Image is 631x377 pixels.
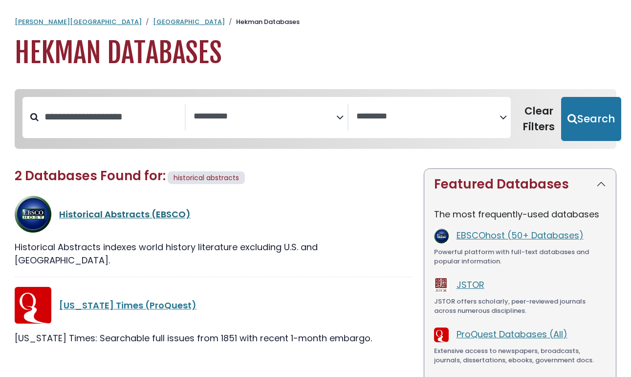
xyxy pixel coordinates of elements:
span: historical abstracts [174,173,239,183]
a: [US_STATE] Times (ProQuest) [59,299,196,311]
li: Hekman Databases [225,17,300,27]
button: Featured Databases [424,169,616,200]
nav: Search filters [15,89,616,149]
textarea: Search [194,112,337,122]
span: 2 Databases Found for: [15,167,166,185]
div: Powerful platform with full-text databases and popular information. [434,247,606,266]
p: The most frequently-used databases [434,208,606,221]
button: Clear Filters [517,97,561,141]
a: JSTOR [457,279,484,291]
a: [GEOGRAPHIC_DATA] [153,17,225,26]
a: ProQuest Databases (All) [457,328,567,340]
div: Historical Abstracts indexes world history literature excluding U.S. and [GEOGRAPHIC_DATA]. [15,240,412,267]
nav: breadcrumb [15,17,616,27]
div: Extensive access to newspapers, broadcasts, journals, dissertations, ebooks, government docs. [434,346,606,365]
textarea: Search [356,112,500,122]
input: Search database by title or keyword [39,109,185,125]
div: [US_STATE] Times: Searchable full issues from 1851 with recent 1-month embargo. [15,331,412,345]
div: JSTOR offers scholarly, peer-reviewed journals across numerous disciplines. [434,297,606,316]
a: Historical Abstracts (EBSCO) [59,208,191,220]
a: [PERSON_NAME][GEOGRAPHIC_DATA] [15,17,142,26]
button: Submit for Search Results [561,97,621,141]
h1: Hekman Databases [15,37,616,70]
a: EBSCOhost (50+ Databases) [457,229,584,241]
